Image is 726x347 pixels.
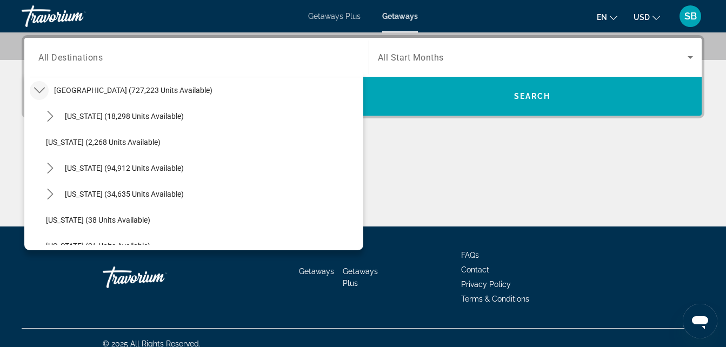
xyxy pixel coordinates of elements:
input: Select destination [38,51,355,64]
button: Toggle Colorado (34,635 units available) submenu [41,185,59,204]
span: [GEOGRAPHIC_DATA] (727,223 units available) [54,86,212,95]
button: Select destination: California (94,912 units available) [59,158,363,178]
span: [US_STATE] (38 units available) [46,216,150,224]
button: Change language [597,9,617,25]
a: Go Home [103,261,211,293]
span: [US_STATE] (31 units available) [46,242,150,250]
span: USD [634,13,650,22]
span: Search [514,92,551,101]
div: Destination options [24,71,363,250]
a: Getaways [299,267,334,276]
span: SB [684,11,697,22]
button: Toggle California (94,912 units available) submenu [41,159,59,178]
button: Select destination: Colorado (34,635 units available) [59,184,363,204]
button: Toggle Arizona (18,298 units available) submenu [41,107,59,126]
span: en [597,13,607,22]
a: Getaways Plus [308,12,361,21]
a: FAQs [461,251,479,259]
span: All Start Months [378,52,444,63]
button: Select destination: Arkansas (2,268 units available) [41,132,363,152]
a: Privacy Policy [461,280,511,289]
a: Getaways Plus [343,267,378,288]
iframe: Button to launch messaging window [683,304,717,338]
button: Select destination: Arizona (18,298 units available) [59,106,363,126]
a: Travorium [22,2,130,30]
span: [US_STATE] (34,635 units available) [65,190,184,198]
button: Toggle United States (727,223 units available) submenu [30,81,49,100]
button: Select destination: Delaware (31 units available) [41,236,363,256]
span: All Destinations [38,52,103,62]
a: Terms & Conditions [461,295,529,303]
button: Select destination: Connecticut (38 units available) [41,210,363,230]
div: Search widget [24,38,702,116]
a: Getaways [382,12,418,21]
span: [US_STATE] (2,268 units available) [46,138,161,146]
span: [US_STATE] (94,912 units available) [65,164,184,172]
button: User Menu [676,5,704,28]
button: Search [363,77,702,116]
a: Contact [461,265,489,274]
span: [US_STATE] (18,298 units available) [65,112,184,121]
button: Change currency [634,9,660,25]
button: Select destination: United States (727,223 units available) [49,81,363,100]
